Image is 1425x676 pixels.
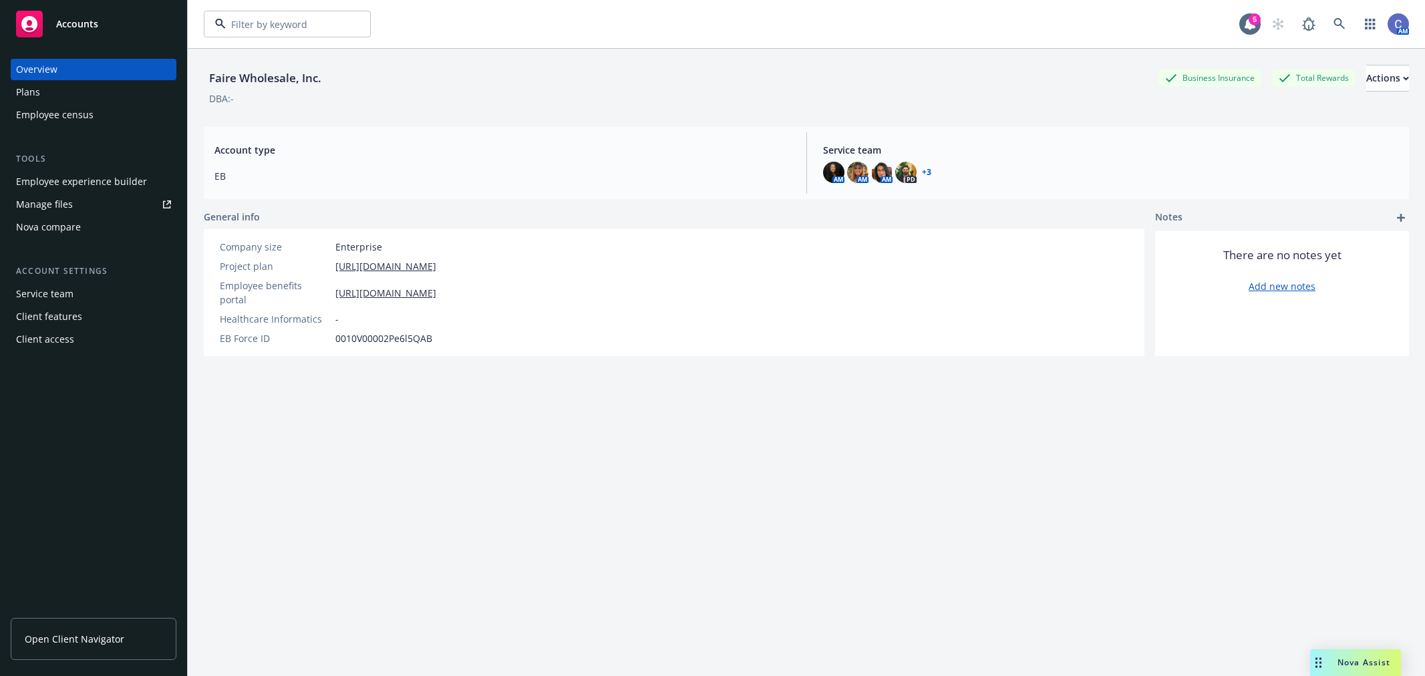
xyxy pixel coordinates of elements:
div: Client features [16,306,82,327]
input: Filter by keyword [226,17,343,31]
div: Nova compare [16,216,81,238]
img: photo [847,162,868,183]
div: Drag to move [1310,649,1327,676]
span: There are no notes yet [1223,247,1341,263]
a: Overview [11,59,176,80]
img: photo [1388,13,1409,35]
span: - [335,312,339,326]
a: Start snowing [1265,11,1291,37]
a: Nova compare [11,216,176,238]
div: Overview [16,59,57,80]
div: Company size [220,240,330,254]
a: [URL][DOMAIN_NAME] [335,259,436,273]
a: Employee experience builder [11,171,176,192]
div: Actions [1366,65,1409,91]
a: Accounts [11,5,176,43]
a: Switch app [1357,11,1384,37]
span: Account type [214,143,790,157]
a: Service team [11,283,176,305]
div: Client access [16,329,74,350]
img: photo [823,162,844,183]
div: Manage files [16,194,73,215]
span: General info [204,210,260,224]
a: Plans [11,81,176,103]
span: Notes [1155,210,1182,226]
button: Actions [1366,65,1409,92]
div: Total Rewards [1272,69,1356,86]
div: 5 [1249,13,1261,25]
a: Add new notes [1249,279,1315,293]
span: Nova Assist [1337,657,1390,668]
a: Client access [11,329,176,350]
a: Client features [11,306,176,327]
a: Employee census [11,104,176,126]
img: photo [871,162,893,183]
div: Healthcare Informatics [220,312,330,326]
div: DBA: - [209,92,234,106]
div: Business Insurance [1158,69,1261,86]
a: add [1393,210,1409,226]
a: Manage files [11,194,176,215]
div: Service team [16,283,73,305]
span: Accounts [56,19,98,29]
div: Account settings [11,265,176,278]
a: Report a Bug [1295,11,1322,37]
div: Project plan [220,259,330,273]
span: Service team [823,143,1399,157]
button: Nova Assist [1310,649,1401,676]
div: Tools [11,152,176,166]
a: +3 [922,168,931,176]
img: photo [895,162,917,183]
span: Open Client Navigator [25,632,124,646]
a: Search [1326,11,1353,37]
div: Employee census [16,104,94,126]
div: EB Force ID [220,331,330,345]
span: 0010V00002Pe6l5QAB [335,331,432,345]
a: [URL][DOMAIN_NAME] [335,286,436,300]
div: Employee experience builder [16,171,147,192]
div: Plans [16,81,40,103]
span: Enterprise [335,240,382,254]
span: EB [214,169,790,183]
div: Employee benefits portal [220,279,330,307]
